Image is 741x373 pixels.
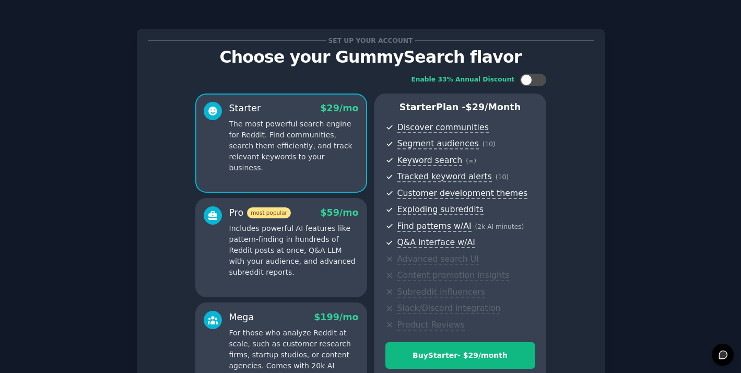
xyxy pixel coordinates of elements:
span: Slack/Discord integration [397,303,501,314]
span: $ 199 /mo [314,312,358,322]
span: $ 29 /month [466,102,521,112]
span: Advanced search UI [397,254,479,265]
span: ( 10 ) [483,141,496,148]
span: Keyword search [397,155,463,166]
span: Q&A interface w/AI [397,237,475,248]
span: Tracked keyword alerts [397,171,492,182]
div: Starter [229,102,261,115]
span: Segment audiences [397,138,479,149]
span: Exploding subreddits [397,204,484,215]
span: $ 29 /mo [320,103,358,113]
span: ( ∞ ) [466,157,476,165]
p: The most powerful search engine for Reddit. Find communities, search them efficiently, and track ... [229,119,359,173]
span: $ 59 /mo [320,207,358,218]
div: Buy Starter - $ 29 /month [386,350,535,361]
span: Set up your account [326,35,415,46]
span: Subreddit influencers [397,287,485,298]
p: Choose your GummySearch flavor [148,48,594,66]
span: most popular [247,207,291,218]
span: ( 10 ) [496,173,509,181]
button: BuyStarter- $29/month [385,342,535,369]
span: Product Reviews [397,320,465,331]
p: Includes powerful AI features like pattern-finding in hundreds of Reddit posts at once, Q&A LLM w... [229,223,359,278]
div: Pro [229,206,291,219]
div: Mega [229,311,254,324]
span: Find patterns w/AI [397,221,472,232]
p: Starter Plan - [385,101,535,114]
span: ( 2k AI minutes ) [475,223,524,230]
span: Content promotion insights [397,270,510,281]
span: Customer development themes [397,188,528,199]
span: Discover communities [397,122,489,133]
div: Enable 33% Annual Discount [411,75,515,85]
